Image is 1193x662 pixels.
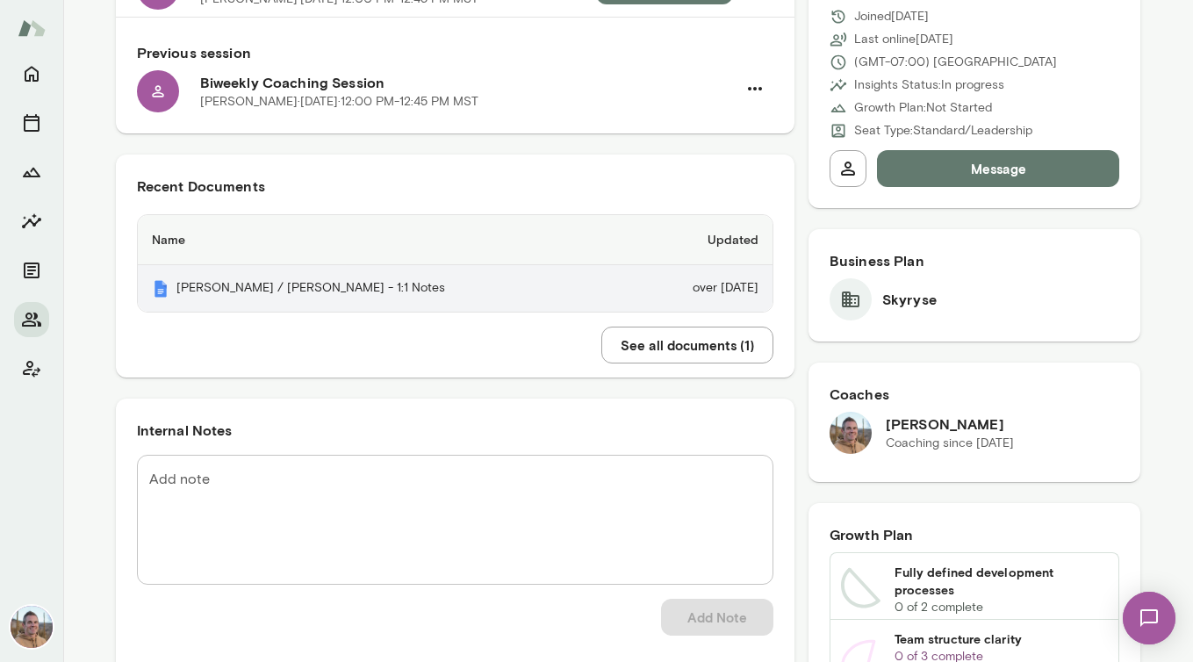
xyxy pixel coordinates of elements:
[830,524,1120,545] h6: Growth Plan
[830,384,1120,405] h6: Coaches
[137,420,773,441] h6: Internal Notes
[14,253,49,288] button: Documents
[886,435,1014,452] p: Coaching since [DATE]
[877,150,1120,187] button: Message
[14,204,49,239] button: Insights
[11,606,53,648] img: Adam Griffin
[137,176,773,197] h6: Recent Documents
[14,155,49,190] button: Growth Plan
[601,327,773,363] button: See all documents (1)
[629,265,773,312] td: over [DATE]
[14,302,49,337] button: Members
[895,599,1109,616] p: 0 of 2 complete
[854,99,992,117] p: Growth Plan: Not Started
[200,72,737,93] h6: Biweekly Coaching Session
[138,265,629,312] th: [PERSON_NAME] / [PERSON_NAME] - 1:1 Notes
[854,54,1057,71] p: (GMT-07:00) [GEOGRAPHIC_DATA]
[895,564,1109,599] h6: Fully defined development processes
[14,351,49,386] button: Client app
[830,412,872,454] img: Adam Griffin
[895,630,1109,648] h6: Team structure clarity
[14,56,49,91] button: Home
[854,31,953,48] p: Last online [DATE]
[629,215,773,265] th: Updated
[886,414,1014,435] h6: [PERSON_NAME]
[14,105,49,140] button: Sessions
[152,280,169,298] img: Mento
[854,8,929,25] p: Joined [DATE]
[18,11,46,45] img: Mento
[137,42,773,63] h6: Previous session
[200,93,478,111] p: [PERSON_NAME] · [DATE] · 12:00 PM-12:45 PM MST
[854,76,1004,94] p: Insights Status: In progress
[882,289,937,310] h6: Skyryse
[830,250,1120,271] h6: Business Plan
[854,122,1032,140] p: Seat Type: Standard/Leadership
[138,215,629,265] th: Name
